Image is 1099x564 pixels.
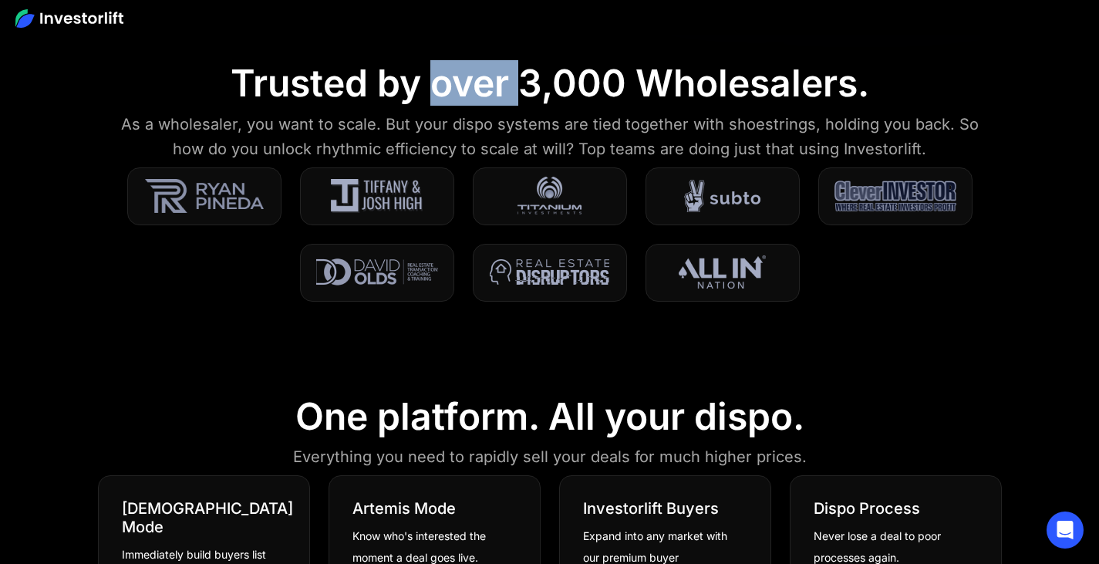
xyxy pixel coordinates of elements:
[231,61,869,106] div: Trusted by over 3,000 Wholesalers.
[814,499,920,518] div: Dispo Process
[583,499,719,518] div: Investorlift Buyers
[110,112,989,161] div: As a wholesaler, you want to scale. But your dispo systems are tied together with shoestrings, ho...
[352,499,456,518] div: Artemis Mode
[293,444,807,469] div: Everything you need to rapidly sell your deals for much higher prices.
[295,394,804,439] div: One platform. All your dispo.
[1047,512,1084,549] div: Open Intercom Messenger
[122,499,293,536] div: [DEMOGRAPHIC_DATA] Mode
